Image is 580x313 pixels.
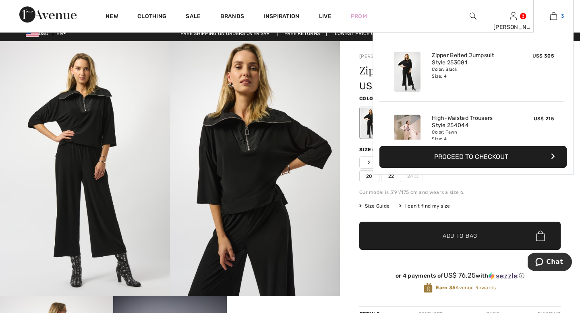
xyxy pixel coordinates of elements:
[470,11,476,21] img: search the website
[532,53,554,59] span: US$ 305
[26,31,52,36] span: USD
[359,156,379,169] span: 2
[381,170,401,182] span: 22
[19,6,77,23] img: 1ère Avenue
[319,12,331,21] a: Live
[432,115,511,129] a: High-Waisted Trousers Style 254044
[432,129,511,142] div: Color: Fawn Size: 4
[359,170,379,182] span: 20
[359,222,561,250] button: Add to Bag
[186,13,201,21] a: Sale
[359,65,527,76] h1: Zipper Belted Jumpsuit Style 253081
[528,253,572,273] iframe: Opens a widget where you can chat to one of our agents
[359,202,389,210] span: Size Guide
[359,80,399,92] span: US$ 305
[536,231,545,241] img: Bag.svg
[56,31,66,36] span: EN
[328,31,406,36] a: Lowest Price Guarantee
[443,232,477,240] span: Add to Bag
[443,271,476,279] span: US$ 76.25
[394,52,420,92] img: Zipper Belted Jumpsuit Style 253081
[170,41,340,296] img: Zipper Belted Jumpsuit Style 253081. 2
[399,202,450,210] div: I can't find my size
[220,13,244,21] a: Brands
[489,272,518,280] img: Sezzle
[432,52,511,66] a: Zipper Belted Jumpsuit Style 253081
[561,12,564,20] span: 3
[106,13,118,21] a: New
[414,174,418,178] img: ring-m.svg
[351,12,367,21] a: Prom
[550,11,557,21] img: My Bag
[359,54,400,59] a: [PERSON_NAME]
[360,108,381,138] div: Black
[26,31,39,37] img: US Dollar
[436,284,496,291] span: Avenue Rewards
[432,66,511,79] div: Color: Black Size: 4
[359,272,561,280] div: or 4 payments of with
[534,11,573,21] a: 3
[359,146,494,153] div: Size ([GEOGRAPHIC_DATA]/[GEOGRAPHIC_DATA]):
[424,282,433,293] img: Avenue Rewards
[510,11,517,21] img: My Info
[359,96,378,101] span: Color:
[174,31,276,36] a: Free shipping on orders over $99
[493,23,533,31] div: [PERSON_NAME]
[137,13,166,21] a: Clothing
[394,115,420,154] img: High-Waisted Trousers Style 254044
[379,146,567,168] button: Proceed to Checkout
[359,189,561,196] div: Our model is 5'9"/175 cm and wears a size 6.
[403,170,423,182] span: 24
[278,31,327,36] a: Free Returns
[359,272,561,282] div: or 4 payments ofUS$ 76.25withSezzle Click to learn more about Sezzle
[436,285,456,290] strong: Earn 35
[263,13,299,21] span: Inspiration
[510,12,517,20] a: Sign In
[534,116,554,121] span: US$ 215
